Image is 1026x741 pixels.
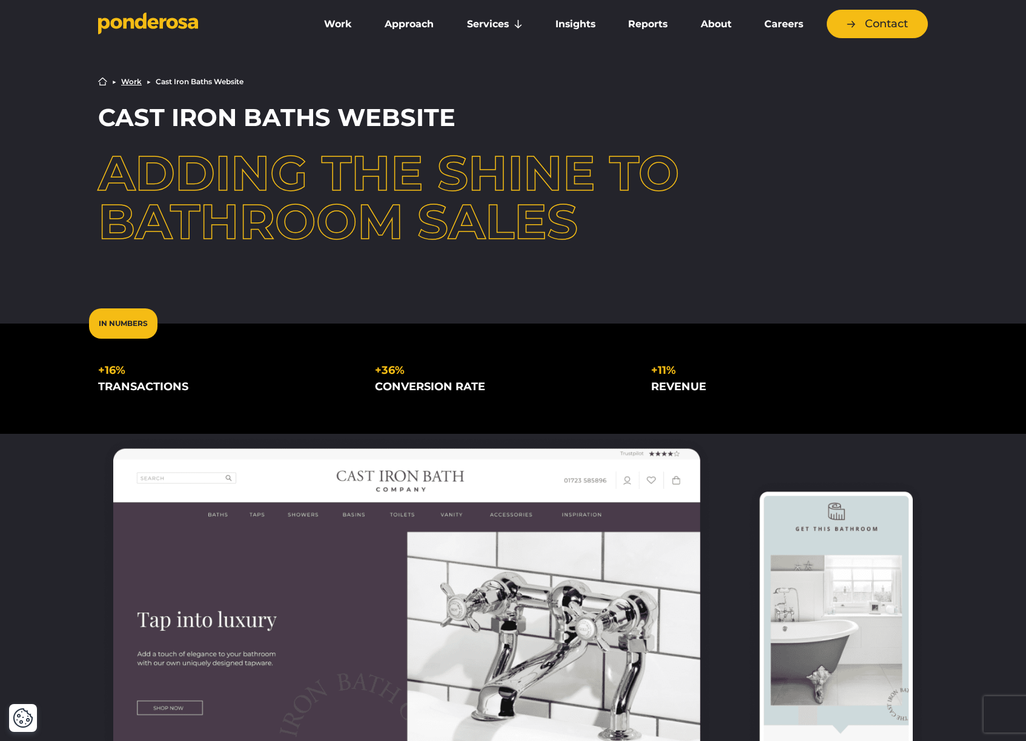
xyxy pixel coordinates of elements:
div: +11% [651,362,909,379]
div: transactions [98,379,356,395]
div: revenue [651,379,909,395]
a: About [686,12,745,37]
a: Work [310,12,366,37]
a: Home [98,77,107,86]
div: +16% [98,362,356,379]
a: Contact [827,10,928,38]
h1: Cast Iron Baths Website [98,105,928,130]
li: ▶︎ [112,78,116,85]
a: Insights [541,12,609,37]
li: Cast Iron Baths Website [156,78,243,85]
a: Services [453,12,537,37]
a: Reports [614,12,681,37]
a: Careers [750,12,817,37]
a: Go to homepage [98,12,292,36]
a: Work [121,78,142,85]
a: Approach [371,12,448,37]
li: ▶︎ [147,78,151,85]
img: Revisit consent button [13,708,33,728]
div: +36% [375,362,632,379]
div: conversion rate [375,379,632,395]
button: Cookie Settings [13,708,33,728]
div: In Numbers [89,308,157,339]
div: Adding the shine to bathroom sales [98,149,928,246]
